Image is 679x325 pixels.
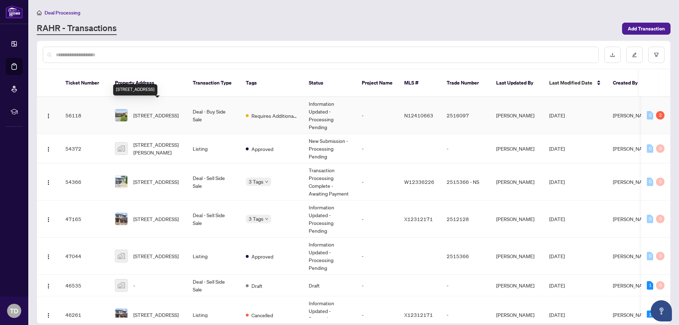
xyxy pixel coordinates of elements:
span: 3 Tags [249,215,263,223]
span: [DATE] [549,282,565,289]
td: - [356,163,399,201]
div: [STREET_ADDRESS] [113,84,157,95]
td: - [356,97,399,134]
img: Logo [46,146,51,152]
span: [STREET_ADDRESS][PERSON_NAME] [133,141,181,156]
span: Draft [251,282,262,290]
td: 56118 [60,97,109,134]
img: thumbnail-img [115,176,127,188]
td: Listing [187,134,240,163]
span: Last Modified Date [549,79,592,87]
span: [DATE] [549,112,565,118]
td: Transaction Processing Complete - Awaiting Payment [303,163,356,201]
img: logo [6,5,23,18]
span: [DATE] [549,216,565,222]
div: 0 [647,111,653,120]
img: Logo [46,313,51,318]
span: [STREET_ADDRESS] [133,252,179,260]
td: Deal - Sell Side Sale [187,163,240,201]
img: Logo [46,180,51,185]
th: Last Updated By [491,69,544,97]
span: filter [654,52,659,57]
img: thumbnail-img [115,309,127,321]
span: X12312171 [404,216,433,222]
span: Deal Processing [45,10,80,16]
span: [STREET_ADDRESS] [133,178,179,186]
span: [DATE] [549,253,565,259]
button: Logo [43,309,54,320]
td: Deal - Buy Side Sale [187,97,240,134]
th: Project Name [356,69,399,97]
td: - [356,275,399,296]
td: 54366 [60,163,109,201]
td: [PERSON_NAME] [491,275,544,296]
td: - [441,275,491,296]
td: Draft [303,275,356,296]
span: [PERSON_NAME] [613,312,651,318]
img: thumbnail-img [115,213,127,225]
img: Logo [46,217,51,222]
span: TD [10,306,18,316]
div: 0 [647,252,653,260]
button: download [604,47,621,63]
span: 3 Tags [249,178,263,186]
td: 54372 [60,134,109,163]
span: [PERSON_NAME] [613,179,651,185]
th: Ticket Number [60,69,109,97]
a: RAHR - Transactions [37,22,117,35]
td: - [356,134,399,163]
div: 0 [656,178,665,186]
td: [PERSON_NAME] [491,201,544,238]
span: down [265,217,268,221]
img: Logo [46,113,51,119]
img: Logo [46,254,51,260]
div: 0 [656,144,665,153]
td: 2516097 [441,97,491,134]
td: [PERSON_NAME] [491,134,544,163]
span: [PERSON_NAME] [613,216,651,222]
button: Logo [43,250,54,262]
span: [STREET_ADDRESS] [133,311,179,319]
div: 1 [647,281,653,290]
th: Status [303,69,356,97]
span: Cancelled [251,311,273,319]
button: edit [626,47,643,63]
td: Information Updated - Processing Pending [303,201,356,238]
th: Trade Number [441,69,491,97]
span: N12410663 [404,112,433,118]
th: Created By [607,69,650,97]
div: 0 [656,281,665,290]
div: 0 [647,215,653,223]
span: Add Transaction [628,23,665,34]
img: Logo [46,283,51,289]
span: Approved [251,145,273,153]
button: Logo [43,143,54,154]
button: Logo [43,213,54,225]
span: W12336226 [404,179,434,185]
div: 0 [656,252,665,260]
div: 0 [656,215,665,223]
img: thumbnail-img [115,109,127,121]
td: 46535 [60,275,109,296]
img: thumbnail-img [115,143,127,155]
img: thumbnail-img [115,279,127,291]
button: Logo [43,280,54,291]
span: [STREET_ADDRESS] [133,215,179,223]
span: home [37,10,42,15]
th: Property Address [109,69,187,97]
td: [PERSON_NAME] [491,238,544,275]
span: Approved [251,253,273,260]
span: Requires Additional Docs [251,112,297,120]
td: 47165 [60,201,109,238]
span: - [133,282,135,289]
td: - [441,134,491,163]
td: 2515366 - NS [441,163,491,201]
div: 1 [647,311,653,319]
td: - [356,238,399,275]
img: thumbnail-img [115,250,127,262]
th: Transaction Type [187,69,240,97]
td: 2515366 [441,238,491,275]
td: [PERSON_NAME] [491,163,544,201]
td: - [356,201,399,238]
span: download [610,52,615,57]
